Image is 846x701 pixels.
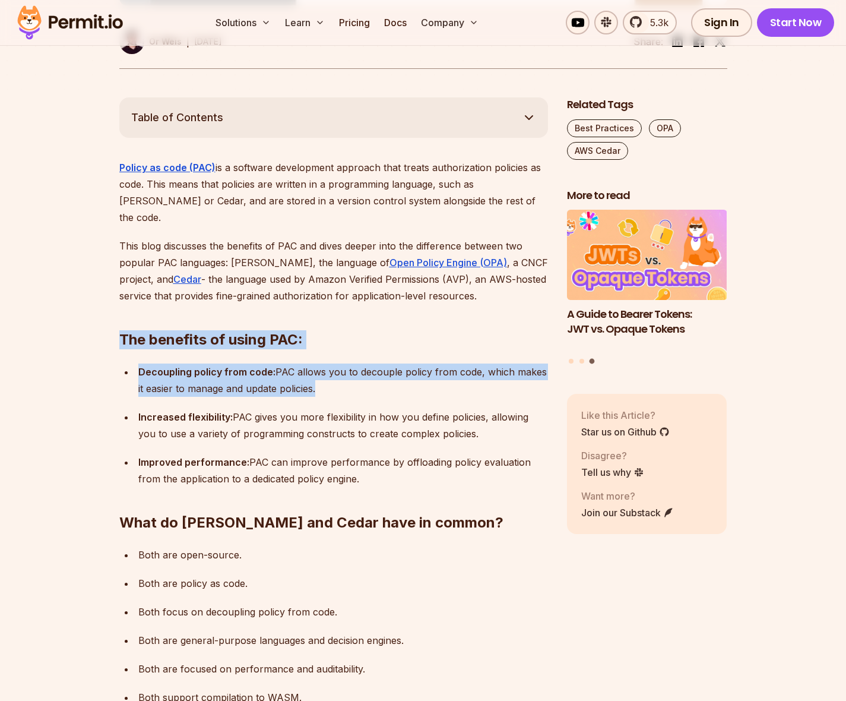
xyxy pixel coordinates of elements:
h2: The benefits of using PAC: [119,283,548,349]
span: 5.3k [643,15,668,30]
h2: More to read [567,188,727,203]
a: Star us on Github [581,425,670,439]
p: PAC can improve performance by offloading policy evaluation from the application to a dedicated p... [138,454,548,487]
a: Tell us why [581,465,644,479]
p: Both are open-source. [138,547,548,563]
img: Permit logo [12,2,128,43]
a: AWS Cedar [567,142,628,160]
p: PAC gives you more flexibility in how you define policies, allowing you to use a variety of progr... [138,409,548,442]
a: OPA [649,119,681,137]
time: [DATE] [194,36,222,46]
p: Both focus on decoupling policy from code. [138,604,548,620]
button: Go to slide 3 [590,359,595,364]
a: Join our Substack [581,506,674,520]
li: 3 of 3 [567,210,727,351]
span: Table of Contents [131,109,223,126]
p: is a software development approach that treats authorization policies as code. This means that po... [119,159,548,226]
p: Want more? [581,489,674,503]
button: Go to slide 1 [569,359,573,364]
a: Sign In [691,8,752,37]
a: Start Now [757,8,835,37]
a: Best Practices [567,119,642,137]
p: Both are general-purpose languages and decision engines. [138,632,548,649]
strong: Increased flexibility: [138,411,233,423]
button: Go to slide 2 [579,359,584,364]
a: 5.3k [623,11,677,34]
p: PAC allows you to decouple policy from code, which makes it easier to manage and update policies. [138,364,548,397]
p: Disagree? [581,449,644,463]
p: Both are focused on performance and auditability. [138,661,548,677]
h2: What do [PERSON_NAME] and Cedar have in common? [119,466,548,532]
a: Cedar [173,273,201,285]
p: This blog discusses the benefits of PAC and dives deeper into the difference between two popular ... [119,238,548,304]
strong: Decoupling policy from code: [138,366,275,378]
button: Company [416,11,483,34]
h3: A Guide to Bearer Tokens: JWT vs. Opaque Tokens [567,307,727,337]
p: Like this Article? [581,408,670,422]
a: Policy as code (PAC) [119,162,216,173]
a: Docs [379,11,411,34]
a: Open Policy Engine (OPA) [389,257,507,269]
strong: Improved performance: [138,456,249,468]
a: Pricing [334,11,375,34]
button: Learn [280,11,329,34]
p: Both are policy as code. [138,575,548,592]
img: A Guide to Bearer Tokens: JWT vs. Opaque Tokens [567,210,727,300]
div: Posts [567,210,727,365]
button: Solutions [211,11,275,34]
h2: Related Tags [567,97,727,112]
button: Table of Contents [119,97,548,138]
